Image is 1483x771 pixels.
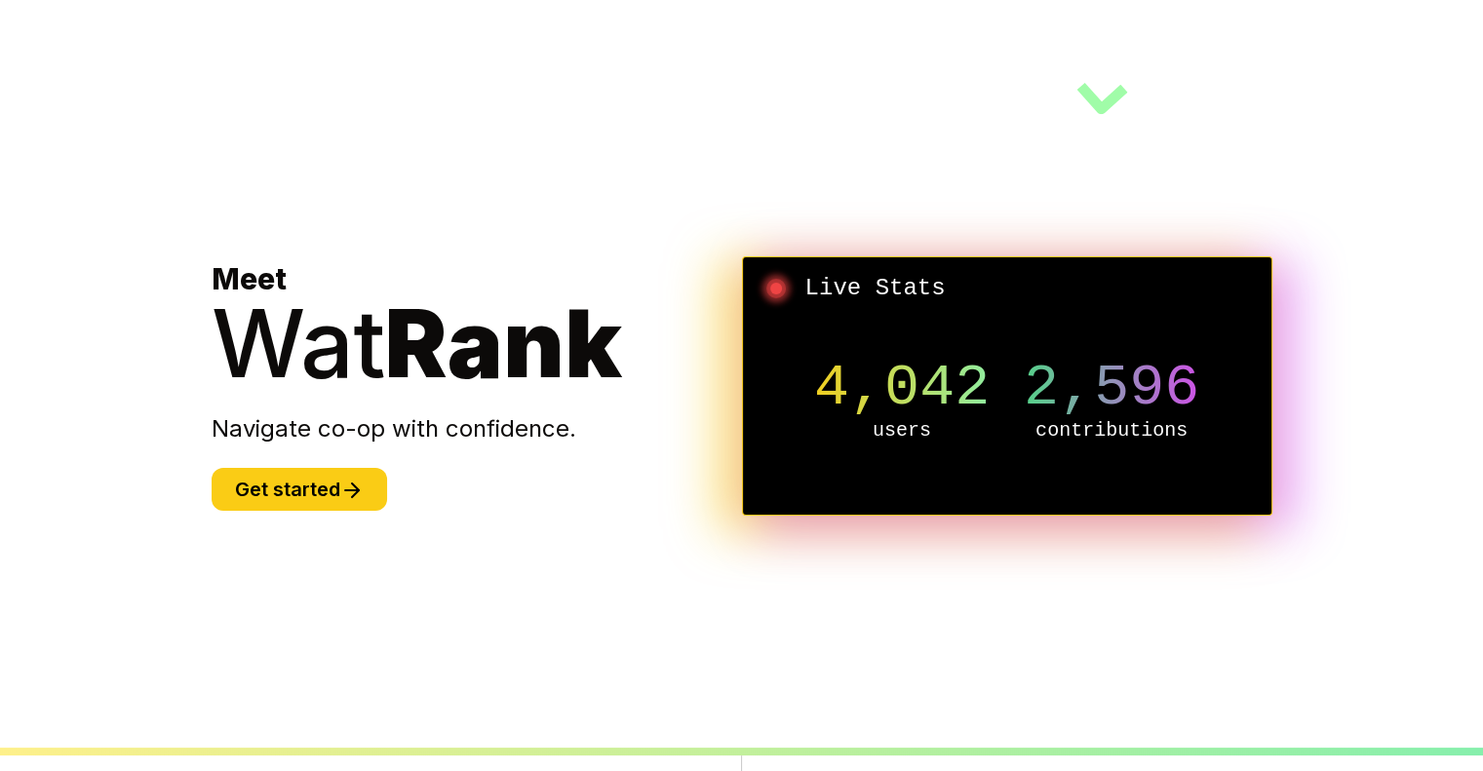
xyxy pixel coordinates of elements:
h1: Meet [212,261,742,390]
a: Get started [212,481,387,500]
button: Get started [212,468,387,511]
p: Navigate co-op with confidence. [212,413,742,444]
span: Wat [212,287,385,400]
span: Rank [385,287,622,400]
p: contributions [1007,417,1217,444]
p: 2,596 [1007,359,1217,417]
p: 4,042 [798,359,1007,417]
p: users [798,417,1007,444]
h2: Live Stats [759,273,1256,304]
